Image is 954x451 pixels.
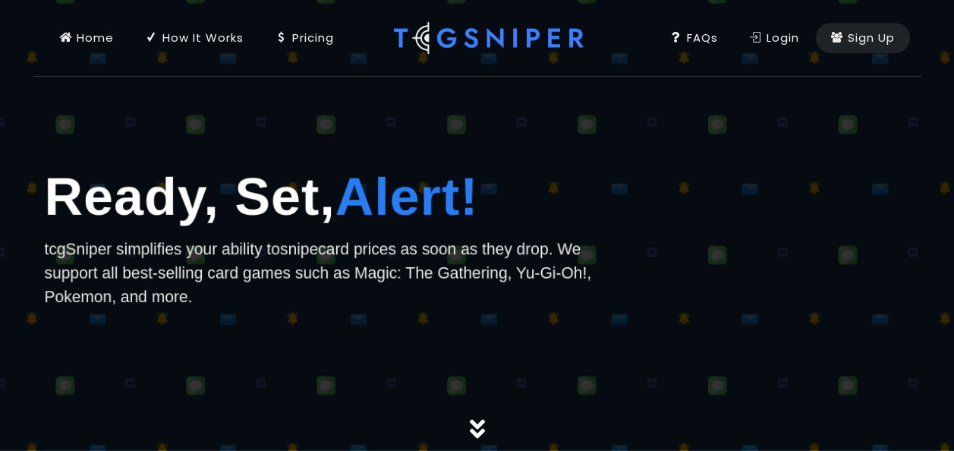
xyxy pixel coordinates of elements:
[45,237,614,309] p: tcgSniper simplifies your ability to card prices as soon as they drop. We support all best-sellin...
[816,23,910,53] a: Sign Up
[750,30,799,46] div: Login
[335,167,479,226] span: Alert!
[670,30,718,46] div: FAQs
[831,30,895,46] div: Sign Up
[280,240,318,257] span: snipe
[45,157,614,237] h1: Ready, Set,
[146,30,244,46] div: How It Works
[60,30,114,46] div: Home
[275,30,334,46] div: Pricing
